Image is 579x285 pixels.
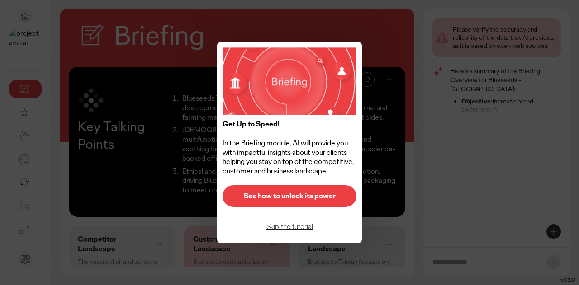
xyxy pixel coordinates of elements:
p: Skip the tutorial [232,223,347,230]
p: See how to unlock its power [232,192,347,200]
strong: Get Up to Speed! [223,119,280,129]
img: image [223,47,356,115]
p: In the Briefing module, AI will provide you with impactful insights about your clients - helping ... [223,120,356,176]
button: Skip the tutorial [223,216,356,238]
button: See how to unlock its power [223,185,356,207]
